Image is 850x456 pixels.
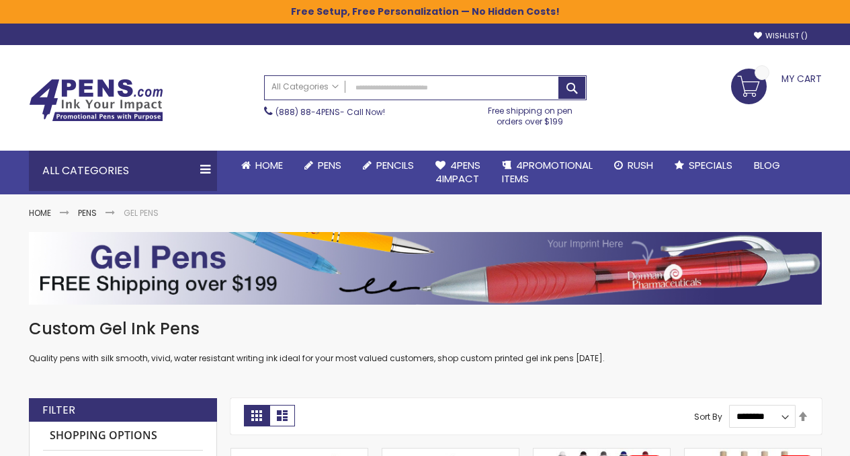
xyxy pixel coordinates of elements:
[29,79,163,122] img: 4Pens Custom Pens and Promotional Products
[29,318,822,365] div: Quality pens with silk smooth, vivid, water resistant writing ink ideal for your most valued cust...
[664,151,743,180] a: Specials
[603,151,664,180] a: Rush
[29,232,822,305] img: Gel Pens
[294,151,352,180] a: Pens
[244,405,269,426] strong: Grid
[275,106,340,118] a: (888) 88-4PENS
[275,106,385,118] span: - Call Now!
[689,158,732,172] span: Specials
[318,158,341,172] span: Pens
[435,158,480,186] span: 4Pens 4impact
[694,410,722,422] label: Sort By
[491,151,603,194] a: 4PROMOTIONALITEMS
[124,207,159,219] strong: Gel Pens
[425,151,491,194] a: 4Pens4impact
[29,207,51,219] a: Home
[502,158,593,186] span: 4PROMOTIONAL ITEMS
[743,151,791,180] a: Blog
[43,422,203,451] strong: Shopping Options
[474,100,587,127] div: Free shipping on pen orders over $199
[230,151,294,180] a: Home
[78,207,97,219] a: Pens
[754,158,780,172] span: Blog
[352,151,425,180] a: Pencils
[255,158,283,172] span: Home
[376,158,414,172] span: Pencils
[265,76,345,98] a: All Categories
[271,81,339,92] span: All Categories
[628,158,653,172] span: Rush
[29,151,217,191] div: All Categories
[754,31,808,41] a: Wishlist
[29,318,822,340] h1: Custom Gel Ink Pens
[42,403,75,418] strong: Filter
